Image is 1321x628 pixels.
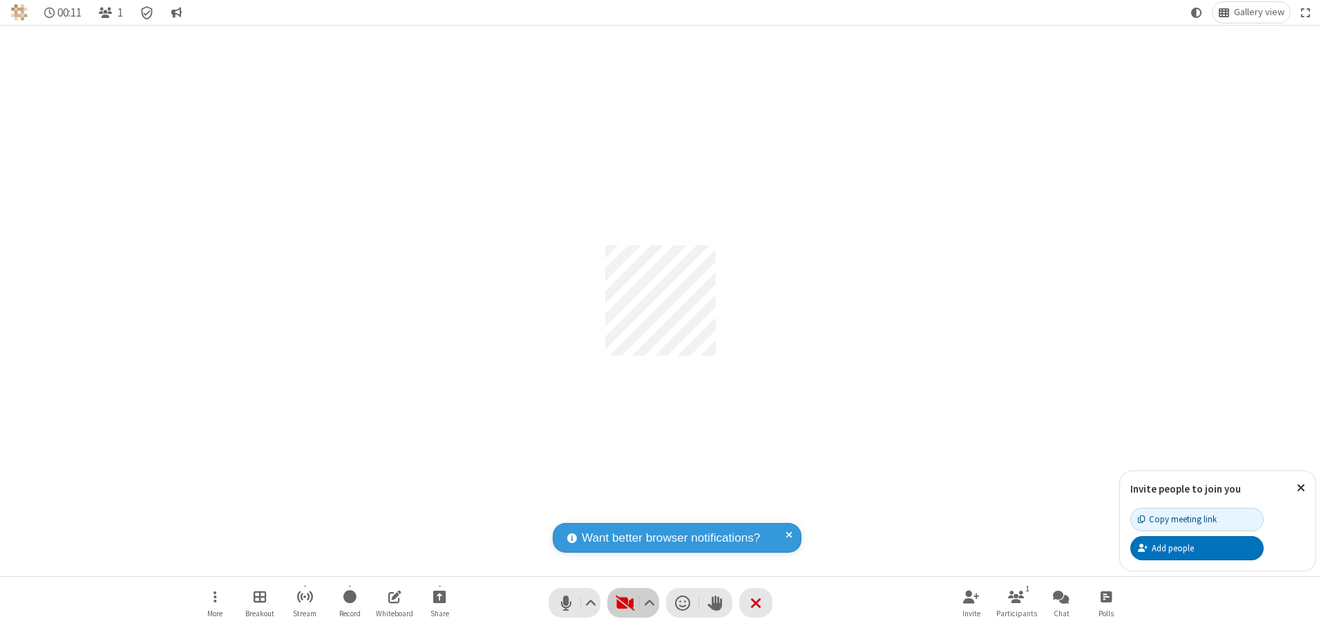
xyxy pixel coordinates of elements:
button: Manage Breakout Rooms [239,583,281,622]
button: Send a reaction [666,588,699,618]
button: Add people [1130,536,1264,560]
span: Breakout [245,609,274,618]
button: Start recording [329,583,370,622]
button: Start video (Alt+V) [607,588,659,618]
span: Want better browser notifications? [582,529,760,547]
button: Raise hand [699,588,732,618]
span: More [207,609,222,618]
button: Mute (Alt+A) [549,588,600,618]
span: Record [339,609,361,618]
button: Conversation [165,2,187,23]
div: Copy meeting link [1138,513,1217,526]
button: Change layout [1213,2,1290,23]
div: Timer [39,2,88,23]
button: End or leave meeting [739,588,772,618]
span: Share [430,609,449,618]
label: Invite people to join you [1130,482,1241,495]
button: Fullscreen [1295,2,1316,23]
button: Open shared whiteboard [374,583,415,622]
span: 1 [117,6,123,19]
span: Invite [962,609,980,618]
button: Close popover [1286,471,1315,505]
span: Whiteboard [376,609,413,618]
button: Start streaming [284,583,325,622]
img: QA Selenium DO NOT DELETE OR CHANGE [11,4,28,21]
button: Video setting [640,588,659,618]
span: 00:11 [57,6,82,19]
span: Polls [1099,609,1114,618]
button: Open poll [1085,583,1127,622]
div: 1 [1022,582,1034,595]
button: Open participant list [996,583,1037,622]
button: Using system theme [1186,2,1208,23]
button: Open participant list [93,2,129,23]
span: Chat [1054,609,1070,618]
button: Open menu [194,583,236,622]
button: Invite participants (Alt+I) [951,583,992,622]
span: Stream [293,609,316,618]
button: Copy meeting link [1130,508,1264,531]
button: Audio settings [582,588,600,618]
button: Start sharing [419,583,460,622]
span: Gallery view [1234,7,1284,18]
button: Open chat [1040,583,1082,622]
span: Participants [996,609,1037,618]
div: Meeting details Encryption enabled [134,2,160,23]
